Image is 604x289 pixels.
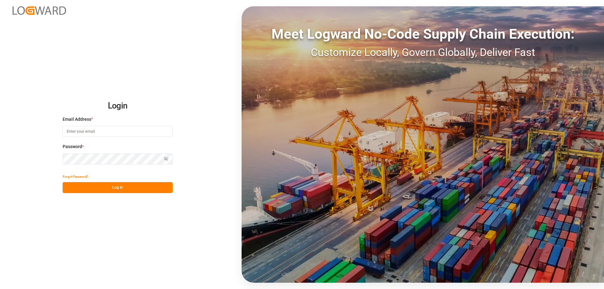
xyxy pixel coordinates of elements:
[13,6,66,15] img: Logward_new_orange.png
[63,182,173,193] button: Log In
[242,24,604,44] div: Meet Logward No-Code Supply Chain Execution:
[63,171,88,182] button: Forgot Password?
[63,143,82,150] span: Password
[63,116,91,123] span: Email Address
[63,96,173,116] h2: Login
[63,126,173,137] input: Enter your email
[242,44,604,60] div: Customize Locally, Govern Globally, Deliver Fast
